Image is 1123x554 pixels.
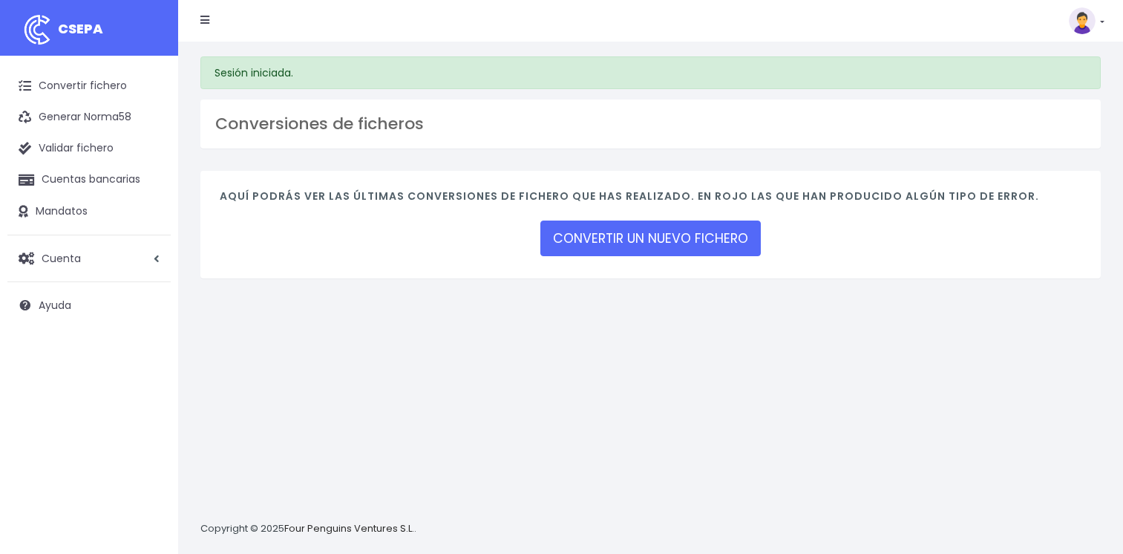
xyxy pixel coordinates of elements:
[284,521,414,535] a: Four Penguins Ventures S.L.
[7,102,171,133] a: Generar Norma58
[200,56,1101,89] div: Sesión iniciada.
[200,521,416,537] p: Copyright © 2025 .
[7,290,171,321] a: Ayuda
[58,19,103,38] span: CSEPA
[7,243,171,274] a: Cuenta
[7,71,171,102] a: Convertir fichero
[42,250,81,265] span: Cuenta
[215,114,1086,134] h3: Conversiones de ficheros
[220,190,1081,210] h4: Aquí podrás ver las últimas conversiones de fichero que has realizado. En rojo las que han produc...
[7,164,171,195] a: Cuentas bancarias
[39,298,71,313] span: Ayuda
[19,11,56,48] img: logo
[7,133,171,164] a: Validar fichero
[7,196,171,227] a: Mandatos
[540,221,761,256] a: CONVERTIR UN NUEVO FICHERO
[1069,7,1096,34] img: profile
